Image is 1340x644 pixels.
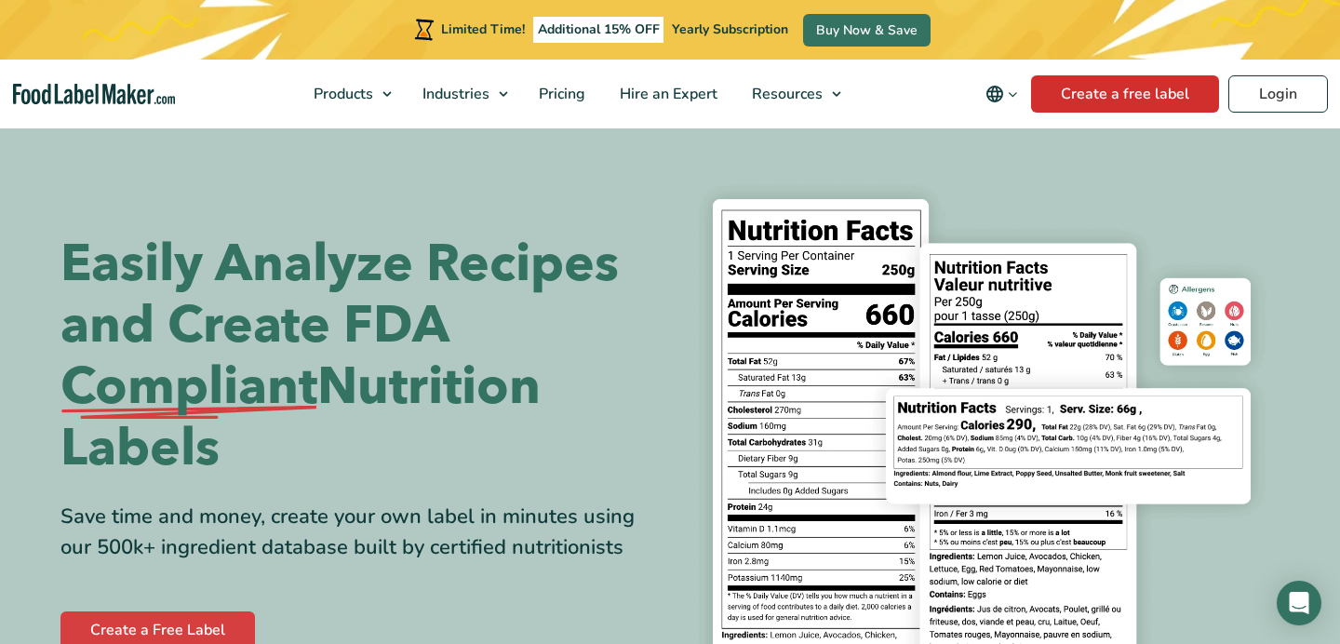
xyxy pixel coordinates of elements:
[614,84,719,104] span: Hire an Expert
[297,60,401,128] a: Products
[735,60,851,128] a: Resources
[1277,581,1321,625] div: Open Intercom Messenger
[972,75,1031,113] button: Change language
[1031,75,1219,113] a: Create a free label
[672,20,788,38] span: Yearly Subscription
[417,84,491,104] span: Industries
[746,84,824,104] span: Resources
[406,60,517,128] a: Industries
[441,20,525,38] span: Limited Time!
[60,356,317,418] span: Compliant
[13,84,176,105] a: Food Label Maker homepage
[60,502,656,563] div: Save time and money, create your own label in minutes using our 500k+ ingredient database built b...
[533,84,587,104] span: Pricing
[308,84,375,104] span: Products
[803,14,931,47] a: Buy Now & Save
[603,60,730,128] a: Hire an Expert
[60,234,656,479] h1: Easily Analyze Recipes and Create FDA Nutrition Labels
[1228,75,1328,113] a: Login
[533,17,664,43] span: Additional 15% OFF
[522,60,598,128] a: Pricing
